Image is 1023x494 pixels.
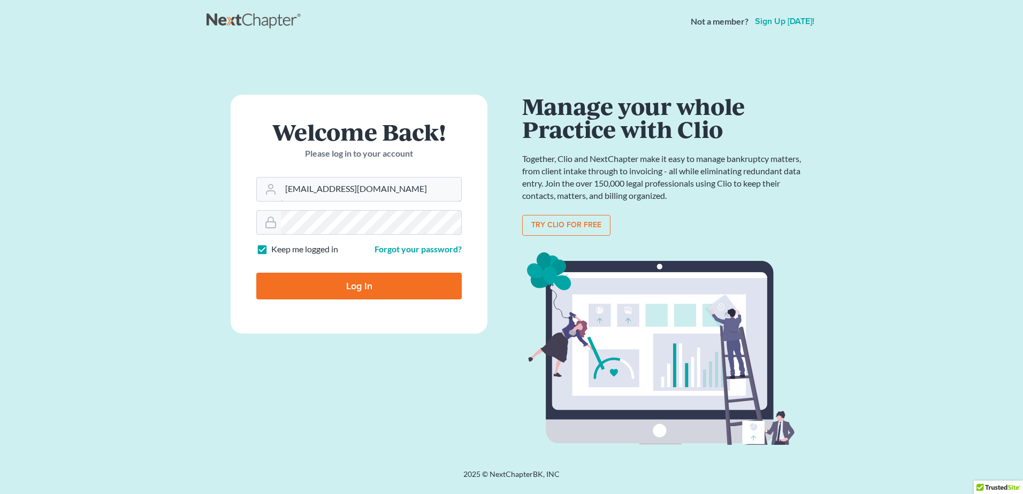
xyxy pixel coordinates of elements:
label: Keep me logged in [271,243,338,256]
p: Together, Clio and NextChapter make it easy to manage bankruptcy matters, from client intake thro... [522,153,806,202]
img: clio_bg-1f7fd5e12b4bb4ecf8b57ca1a7e67e4ff233b1f5529bdf2c1c242739b0445cb7.svg [522,249,806,481]
a: Sign up [DATE]! [753,17,816,26]
input: Email Address [281,177,461,201]
input: Log In [256,273,462,299]
a: Try clio for free [522,215,610,236]
h1: Manage your whole Practice with Clio [522,95,806,140]
a: Forgot your password? [375,244,462,254]
h1: Welcome Back! [256,120,462,143]
strong: Not a member? [691,16,749,28]
div: 2025 © NextChapterBK, INC [207,469,816,488]
p: Please log in to your account [256,148,462,160]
